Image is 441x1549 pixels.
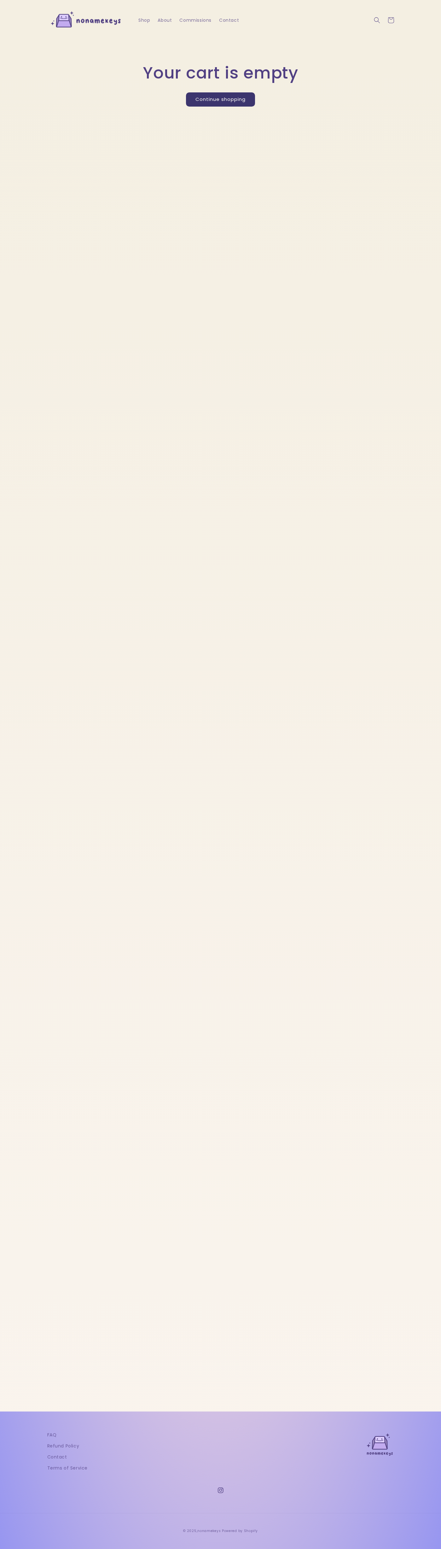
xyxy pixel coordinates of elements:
span: Shop [138,17,150,23]
a: About [154,14,176,27]
a: Refund Policy [47,1441,79,1452]
a: Terms of Service [47,1463,88,1474]
a: Shop [135,14,154,27]
a: nonamekeys [197,1529,221,1533]
img: nonamekeys [47,9,126,32]
span: Contact [219,17,239,23]
a: Commissions [176,14,215,27]
small: © 2025, [183,1529,221,1533]
a: Powered by Shopify [222,1529,258,1533]
h1: Your cart is empty [47,63,394,83]
span: Commissions [179,17,212,23]
a: Continue shopping [186,92,255,107]
a: FAQ [47,1431,57,1441]
summary: Search [370,13,384,27]
span: About [158,17,172,23]
a: Contact [47,1452,67,1463]
a: Contact [215,14,243,27]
